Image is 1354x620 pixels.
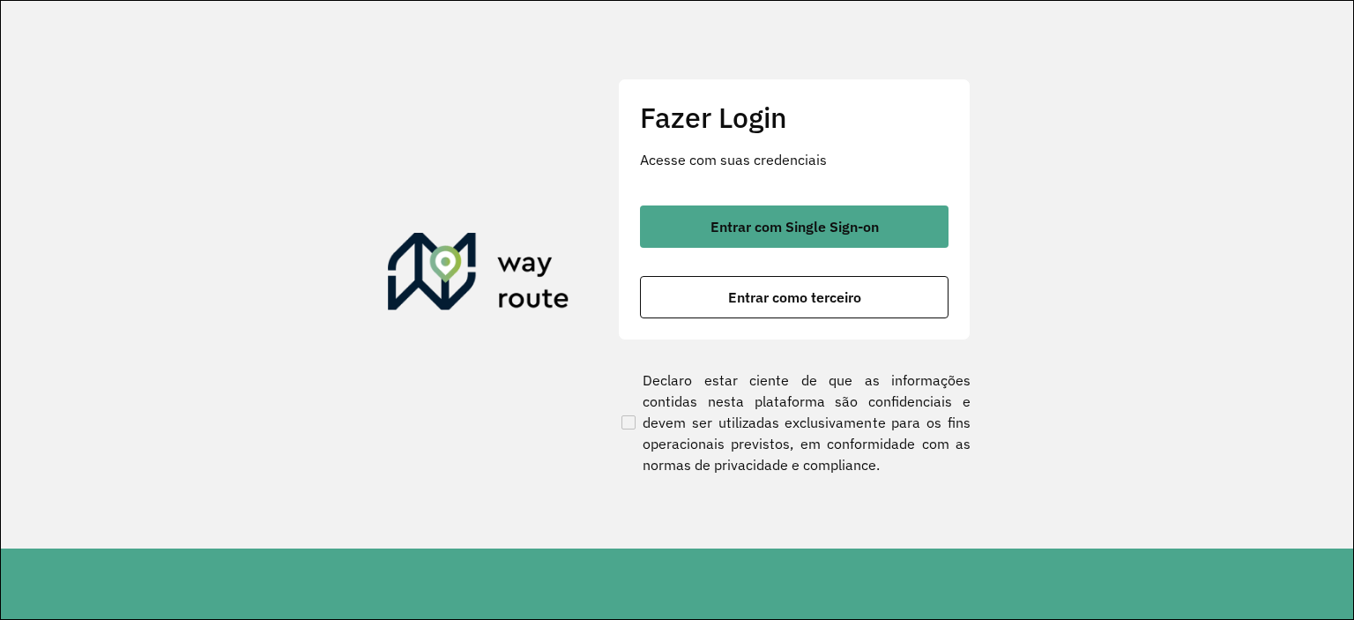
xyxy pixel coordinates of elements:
label: Declaro estar ciente de que as informações contidas nesta plataforma são confidenciais e devem se... [618,370,971,475]
span: Entrar com Single Sign-on [710,220,879,234]
img: Roteirizador AmbevTech [388,233,569,317]
button: button [640,205,949,248]
p: Acesse com suas credenciais [640,149,949,170]
h2: Fazer Login [640,101,949,134]
span: Entrar como terceiro [728,290,861,304]
button: button [640,276,949,318]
